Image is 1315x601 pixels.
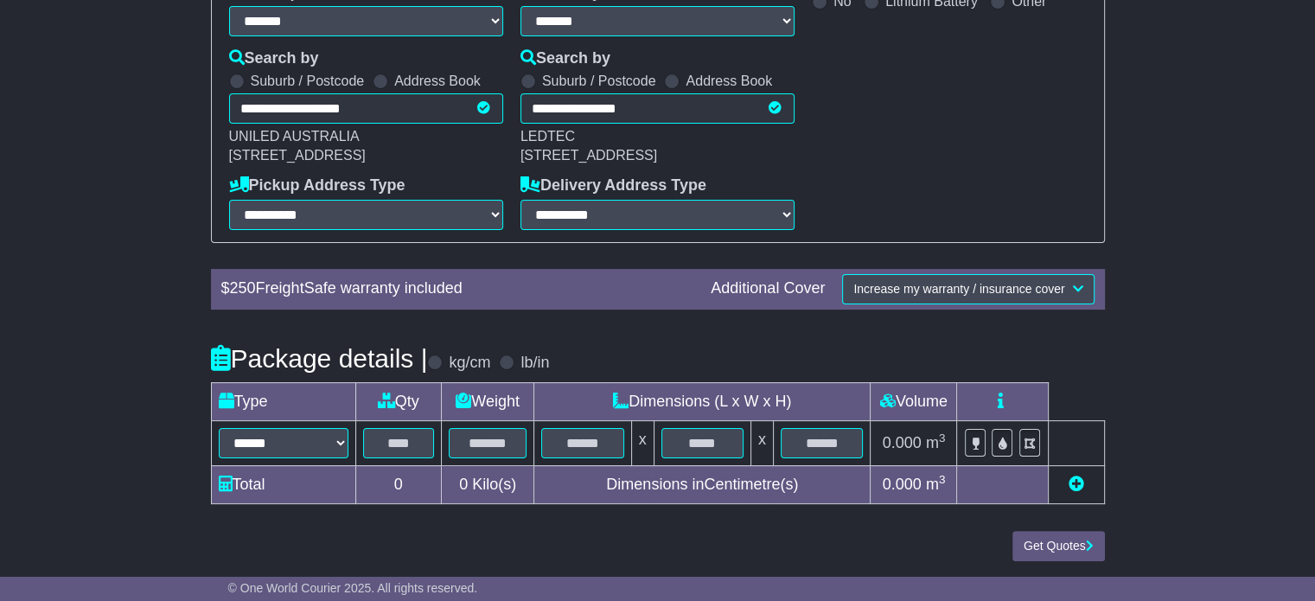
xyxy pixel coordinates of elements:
[871,382,957,420] td: Volume
[686,73,772,89] label: Address Book
[702,279,833,298] div: Additional Cover
[534,382,871,420] td: Dimensions (L x W x H)
[213,279,703,298] div: $ FreightSafe warranty included
[520,129,575,144] span: LEDTEC
[229,49,319,68] label: Search by
[926,434,946,451] span: m
[1069,476,1084,493] a: Add new item
[228,581,478,595] span: © One World Courier 2025. All rights reserved.
[939,473,946,486] sup: 3
[355,382,442,420] td: Qty
[520,49,610,68] label: Search by
[230,279,256,297] span: 250
[211,382,355,420] td: Type
[520,176,706,195] label: Delivery Address Type
[926,476,946,493] span: m
[542,73,656,89] label: Suburb / Postcode
[939,432,946,444] sup: 3
[394,73,481,89] label: Address Book
[211,344,428,373] h4: Package details |
[853,282,1064,296] span: Increase my warranty / insurance cover
[449,354,490,373] label: kg/cm
[355,465,442,503] td: 0
[842,274,1094,304] button: Increase my warranty / insurance cover
[442,465,534,503] td: Kilo(s)
[251,73,365,89] label: Suburb / Postcode
[229,129,360,144] span: UNILED AUSTRALIA
[520,148,657,163] span: [STREET_ADDRESS]
[211,465,355,503] td: Total
[883,476,922,493] span: 0.000
[459,476,468,493] span: 0
[1012,531,1105,561] button: Get Quotes
[631,420,654,465] td: x
[883,434,922,451] span: 0.000
[751,420,774,465] td: x
[520,354,549,373] label: lb/in
[229,148,366,163] span: [STREET_ADDRESS]
[534,465,871,503] td: Dimensions in Centimetre(s)
[442,382,534,420] td: Weight
[229,176,405,195] label: Pickup Address Type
